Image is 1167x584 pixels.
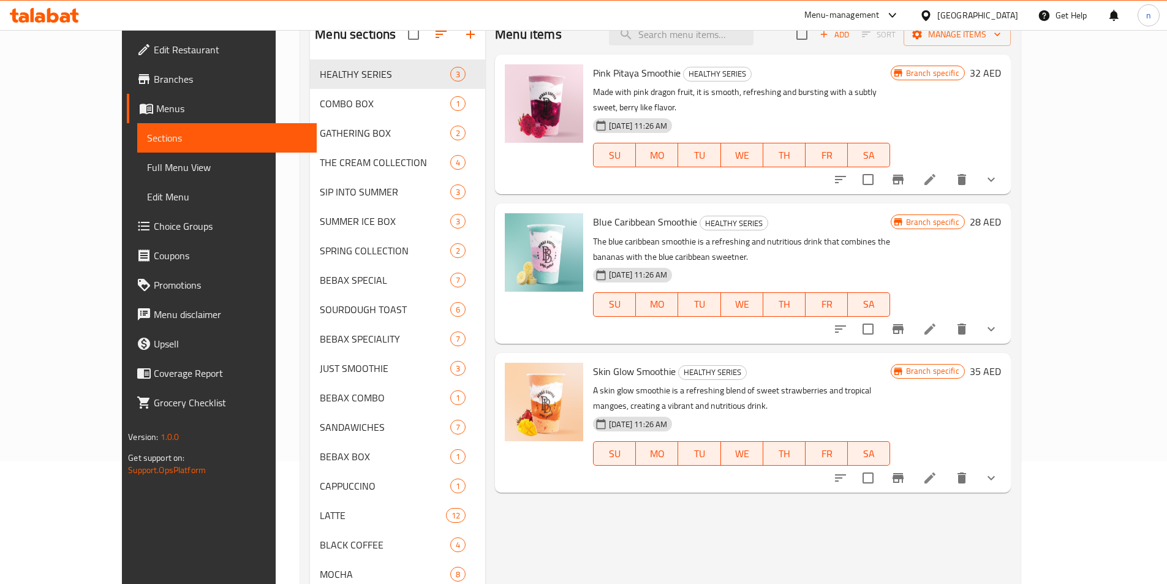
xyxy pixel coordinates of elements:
[726,445,758,463] span: WE
[310,295,485,324] div: SOURDOUGH TOAST6
[450,537,466,552] div: items
[450,449,466,464] div: items
[599,146,631,164] span: SU
[855,167,881,192] span: Select to update
[310,354,485,383] div: JUST SMOOTHIE3
[147,131,307,145] span: Sections
[154,366,307,381] span: Coverage Report
[636,441,678,466] button: MO
[593,213,697,231] span: Blue Caribbean Smoothie
[310,177,485,207] div: SIP INTO SUMMER3
[451,422,465,433] span: 7
[154,336,307,351] span: Upsell
[853,445,885,463] span: SA
[826,314,855,344] button: sort-choices
[450,96,466,111] div: items
[806,143,848,167] button: FR
[450,155,466,170] div: items
[804,8,880,23] div: Menu-management
[154,72,307,86] span: Branches
[451,186,465,198] span: 3
[947,314,976,344] button: delete
[451,363,465,374] span: 3
[137,182,317,211] a: Edit Menu
[641,295,673,313] span: MO
[450,67,466,82] div: items
[320,567,450,582] div: MOCHA
[315,25,396,44] h2: Menu sections
[505,213,583,292] img: Blue Caribbean Smoothie
[450,479,466,493] div: items
[599,295,631,313] span: SU
[726,295,758,313] span: WE
[763,441,806,466] button: TH
[901,67,964,79] span: Branch specific
[310,148,485,177] div: THE CREAM COLLECTION4
[156,101,307,116] span: Menus
[451,69,465,80] span: 3
[636,143,678,167] button: MO
[641,146,673,164] span: MO
[641,445,673,463] span: MO
[947,165,976,194] button: delete
[137,153,317,182] a: Full Menu View
[128,450,184,466] span: Get support on:
[451,569,465,580] span: 8
[154,395,307,410] span: Grocery Checklist
[904,23,1011,46] button: Manage items
[679,365,746,379] span: HEALTHY SERIES
[763,292,806,317] button: TH
[451,127,465,139] span: 2
[320,479,450,493] span: CAPPUCCINO
[937,9,1018,22] div: [GEOGRAPHIC_DATA]
[810,295,843,313] span: FR
[137,123,317,153] a: Sections
[970,213,1001,230] h6: 28 AED
[127,35,317,64] a: Edit Restaurant
[593,85,890,115] p: Made with pink dragon fruit, it is smooth, refreshing and bursting with a subtly sweet, berry lik...
[456,20,485,49] button: Add section
[320,302,450,317] span: SOURDOUGH TOAST
[426,20,456,49] span: Sort sections
[310,412,485,442] div: SANDAWICHES7
[320,390,450,405] span: BEBAX COMBO
[970,64,1001,82] h6: 32 AED
[320,537,450,552] span: BLACK COFFEE
[127,300,317,329] a: Menu disclaimer
[678,365,747,380] div: HEALTHY SERIES
[320,449,450,464] span: BEBAX BOX
[451,451,465,463] span: 1
[810,445,843,463] span: FR
[683,295,716,313] span: TU
[320,243,450,258] span: SPRING COLLECTION
[593,143,636,167] button: SU
[683,146,716,164] span: TU
[726,146,758,164] span: WE
[320,96,450,111] span: COMBO BOX
[320,214,450,229] div: SUMMER ICE BOX
[320,332,450,346] span: BEBAX SPECIALITY
[451,157,465,169] span: 4
[450,243,466,258] div: items
[593,292,636,317] button: SU
[310,471,485,501] div: CAPPUCCINO1
[848,292,890,317] button: SA
[818,28,851,42] span: Add
[883,165,913,194] button: Branch-specific-item
[700,216,768,230] span: HEALTHY SERIES
[947,463,976,493] button: delete
[768,146,801,164] span: TH
[147,160,307,175] span: Full Menu View
[923,172,937,187] a: Edit menu item
[310,265,485,295] div: BEBAX SPECIAL7
[984,471,999,485] svg: Show Choices
[450,302,466,317] div: items
[683,445,716,463] span: TU
[447,510,465,521] span: 12
[815,25,854,44] button: Add
[806,292,848,317] button: FR
[320,273,450,287] div: BEBAX SPECIAL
